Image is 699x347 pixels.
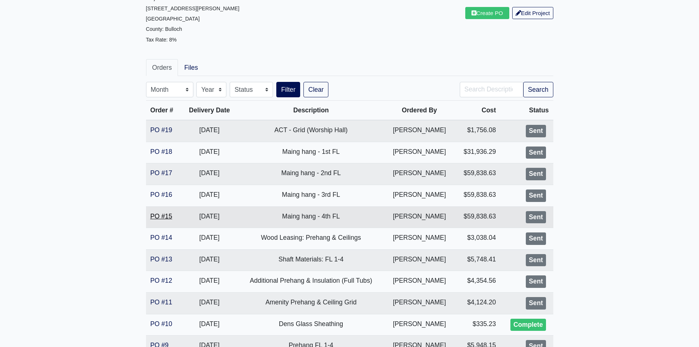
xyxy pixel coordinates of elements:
[385,120,454,142] td: [PERSON_NAME]
[385,249,454,271] td: [PERSON_NAME]
[526,254,546,267] div: Sent
[385,163,454,185] td: [PERSON_NAME]
[303,82,328,97] a: Clear
[182,101,237,120] th: Delivery Date
[237,292,385,314] td: Amenity Prehang & Ceiling Grid
[385,292,454,314] td: [PERSON_NAME]
[523,82,553,97] button: Search
[500,101,553,120] th: Status
[182,120,237,142] td: [DATE]
[182,185,237,206] td: [DATE]
[178,59,204,76] a: Files
[385,142,454,163] td: [PERSON_NAME]
[510,319,546,331] div: Complete
[237,206,385,228] td: Maing hang - 4th FL
[526,232,546,245] div: Sent
[182,271,237,293] td: [DATE]
[454,314,500,336] td: $335.23
[454,292,500,314] td: $4,124.20
[454,142,500,163] td: $31,936.29
[150,191,172,198] a: PO #16
[237,163,385,185] td: Maing hang - 2nd FL
[237,314,385,336] td: Dens Glass Sheathing
[276,82,300,97] button: Filter
[237,271,385,293] td: Additional Prehang & Insulation (Full Tubs)
[182,292,237,314] td: [DATE]
[146,59,178,76] a: Orders
[385,314,454,336] td: [PERSON_NAME]
[465,7,509,19] a: Create PO
[150,169,172,177] a: PO #17
[150,148,172,155] a: PO #18
[150,320,172,328] a: PO #10
[237,249,385,271] td: Shaft Materials: FL 1-4
[182,142,237,163] td: [DATE]
[454,206,500,228] td: $59,838.63
[182,228,237,250] td: [DATE]
[526,189,546,202] div: Sent
[150,234,172,241] a: PO #14
[385,206,454,228] td: [PERSON_NAME]
[150,277,172,284] a: PO #12
[237,185,385,206] td: Maing hang - 3rd FL
[237,120,385,142] td: ACT - Grid (Worship Hall)
[146,26,182,32] small: County: Bulloch
[237,101,385,120] th: Description
[385,228,454,250] td: [PERSON_NAME]
[526,125,546,137] div: Sent
[146,37,177,43] small: Tax Rate: 8%
[526,211,546,224] div: Sent
[512,7,553,19] a: Edit Project
[182,206,237,228] td: [DATE]
[454,228,500,250] td: $3,038.04
[454,249,500,271] td: $5,748.41
[182,314,237,336] td: [DATE]
[150,126,172,134] a: PO #19
[150,299,172,306] a: PO #11
[146,16,200,22] small: [GEOGRAPHIC_DATA]
[237,228,385,250] td: Wood Leasing: Prehang & Ceilings
[385,185,454,206] td: [PERSON_NAME]
[526,168,546,180] div: Sent
[460,82,523,97] input: Search
[454,185,500,206] td: $59,838.63
[454,101,500,120] th: Cost
[237,142,385,163] td: Maing hang - 1st FL
[385,101,454,120] th: Ordered By
[454,163,500,185] td: $59,838.63
[454,120,500,142] td: $1,756.08
[146,101,182,120] th: Order #
[526,275,546,288] div: Sent
[182,249,237,271] td: [DATE]
[526,297,546,310] div: Sent
[454,271,500,293] td: $4,354.56
[150,213,172,220] a: PO #15
[146,6,240,11] small: [STREET_ADDRESS][PERSON_NAME]
[150,256,172,263] a: PO #13
[182,163,237,185] td: [DATE]
[385,271,454,293] td: [PERSON_NAME]
[526,147,546,159] div: Sent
